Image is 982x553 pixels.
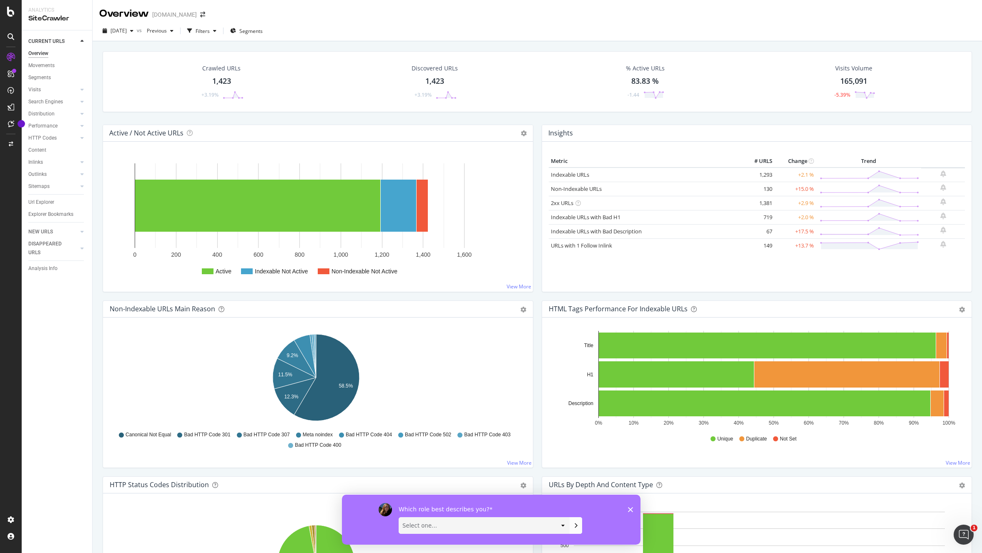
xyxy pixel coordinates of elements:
[741,168,774,182] td: 1,293
[804,420,814,426] text: 60%
[110,480,209,489] div: HTTP Status Codes Distribution
[774,155,816,168] th: Change
[295,251,305,258] text: 800
[244,431,290,438] span: Bad HTTP Code 307
[110,305,215,313] div: Non-Indexable URLs Main Reason
[216,268,231,275] text: Active
[200,12,205,18] div: arrow-right-arrow-left
[28,7,85,14] div: Analytics
[239,28,263,35] span: Segments
[560,543,568,548] text: 500
[551,185,602,193] a: Non-Indexable URLs
[416,251,430,258] text: 1,400
[28,73,51,82] div: Segments
[909,420,919,426] text: 90%
[835,64,872,73] div: Visits Volume
[28,85,41,94] div: Visits
[99,24,137,38] button: [DATE]
[520,483,526,488] div: gear
[28,98,63,106] div: Search Engines
[28,98,78,106] a: Search Engines
[284,394,299,400] text: 12.3%
[549,155,741,168] th: Metric
[971,525,977,531] span: 1
[212,251,222,258] text: 400
[196,28,210,35] div: Filters
[342,494,640,545] iframe: Survey by Laura from Botify
[28,264,86,273] a: Analysis Info
[28,61,86,70] a: Movements
[339,383,353,389] text: 58.5%
[940,227,946,233] div: bell-plus
[457,251,472,258] text: 1,600
[28,170,78,179] a: Outlinks
[143,27,167,34] span: Previous
[549,331,961,428] svg: A chart.
[202,64,241,73] div: Crawled URLs
[663,420,673,426] text: 20%
[28,37,78,46] a: CURRENT URLS
[741,210,774,224] td: 719
[28,134,57,143] div: HTTP Codes
[28,158,78,167] a: Inlinks
[28,240,70,257] div: DISAPPEARED URLS
[28,73,86,82] a: Segments
[507,283,531,290] a: View More
[551,228,642,235] a: Indexable URLs with Bad Description
[548,128,573,139] h4: Insights
[28,122,78,130] a: Performance
[551,213,620,221] a: Indexable URLs with Bad H1
[940,170,946,177] div: bell-plus
[942,420,955,426] text: 100%
[774,182,816,196] td: +15.0 %
[28,122,58,130] div: Performance
[255,268,308,275] text: Indexable Not Active
[28,264,58,273] div: Analysis Info
[28,110,55,118] div: Distribution
[28,228,78,236] a: NEW URLS
[425,76,444,87] div: 1,423
[587,372,593,378] text: H1
[28,228,53,236] div: NEW URLS
[414,91,432,98] div: +3.19%
[28,146,86,155] a: Content
[520,307,526,313] div: gear
[780,435,796,443] span: Not Set
[286,353,298,358] text: 9.2%
[99,7,149,21] div: Overview
[628,420,638,426] text: 10%
[28,210,86,219] a: Explorer Bookmarks
[741,196,774,210] td: 1,381
[109,128,183,139] h4: Active / Not Active URLs
[28,198,54,207] div: Url Explorer
[332,268,397,275] text: Non-Indexable Not Active
[133,251,137,258] text: 0
[28,14,85,23] div: SiteCrawler
[717,435,733,443] span: Unique
[184,431,230,438] span: Bad HTTP Code 301
[227,24,266,38] button: Segments
[334,251,348,258] text: 1,000
[374,251,389,258] text: 1,200
[28,146,46,155] div: Content
[840,76,867,87] div: 165,091
[774,210,816,224] td: +2.0 %
[28,85,78,94] a: Visits
[551,242,612,249] a: URLs with 1 Follow Inlink
[110,331,522,428] svg: A chart.
[137,27,143,34] span: vs
[28,210,73,219] div: Explorer Bookmarks
[954,525,974,545] iframe: Intercom live chat
[741,224,774,238] td: 67
[18,120,25,128] div: Tooltip anchor
[28,49,48,58] div: Overview
[303,431,333,438] span: Meta noindex
[28,170,47,179] div: Outlinks
[959,483,965,488] div: gear
[254,251,264,258] text: 600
